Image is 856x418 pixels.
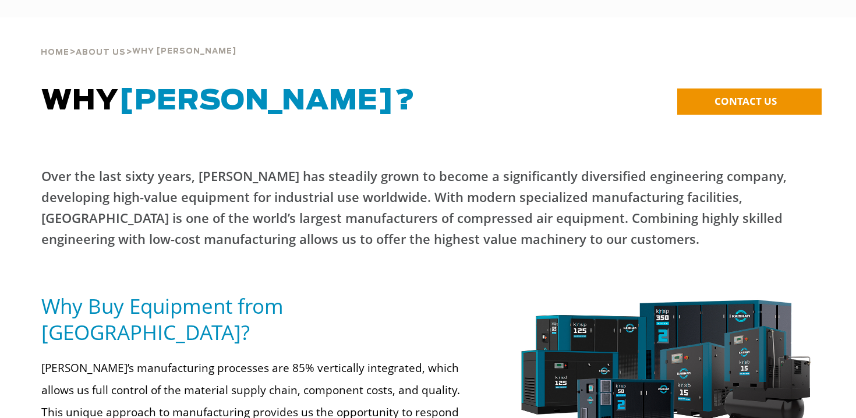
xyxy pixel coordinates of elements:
[41,293,476,345] h5: Why Buy Equipment from [GEOGRAPHIC_DATA]?
[677,88,822,115] a: CONTACT US
[41,87,415,115] span: WHY
[41,49,69,56] span: Home
[41,17,236,62] div: > >
[41,47,69,57] a: Home
[119,87,415,115] span: [PERSON_NAME]?
[132,48,236,55] span: Why [PERSON_NAME]
[76,49,126,56] span: About Us
[714,94,777,108] span: CONTACT US
[76,47,126,57] a: About Us
[41,165,815,249] p: Over the last sixty years, [PERSON_NAME] has steadily grown to become a significantly diversified...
